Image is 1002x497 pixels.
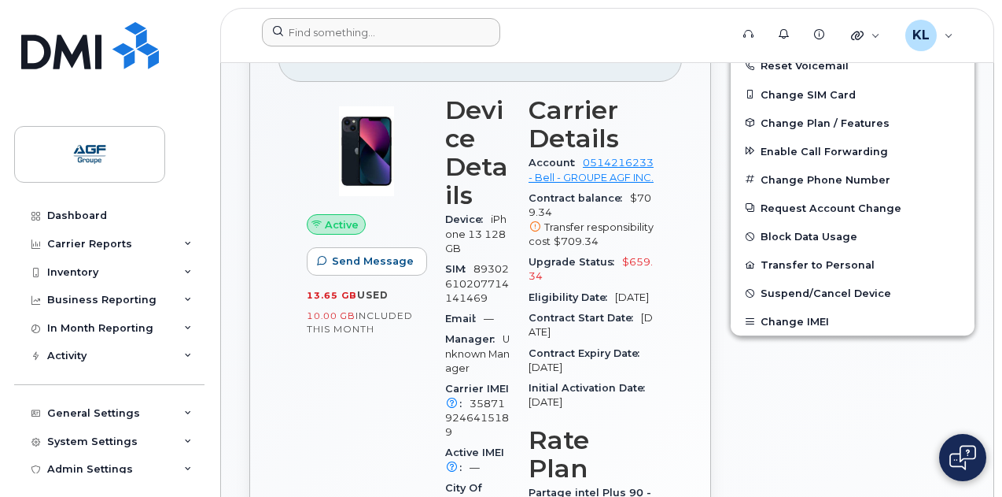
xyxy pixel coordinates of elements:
[445,213,491,225] span: Device
[307,290,357,301] span: 13.65 GB
[445,263,509,304] span: 89302610207714141469
[357,289,389,301] span: used
[307,310,355,321] span: 10.00 GB
[731,307,974,336] button: Change IMEI
[319,104,414,198] img: image20231002-3703462-1ig824h.jpeg
[949,445,976,470] img: Open chat
[445,263,473,275] span: SIM
[529,382,653,394] span: Initial Activation Date
[529,157,583,169] span: Account
[894,20,964,51] div: Karine Lavallée
[615,291,649,303] span: [DATE]
[731,109,974,137] button: Change Plan / Features
[529,96,654,153] h3: Carrier Details
[529,362,562,373] span: [DATE]
[529,256,622,268] span: Upgrade Status
[731,165,974,194] button: Change Phone Number
[731,194,974,222] button: Request Account Change
[529,426,654,483] h3: Rate Plan
[761,287,891,299] span: Suspend/Cancel Device
[445,313,484,325] span: Email
[731,250,974,279] button: Transfer to Personal
[529,396,562,408] span: [DATE]
[731,279,974,307] button: Suspend/Cancel Device
[445,333,503,345] span: Manager
[529,157,654,183] a: 0514216233 - Bell - GROUPE AGF INC.
[529,291,615,303] span: Eligibility Date
[307,247,427,276] button: Send Message
[470,462,480,473] span: —
[307,310,413,336] span: included this month
[731,51,974,80] button: Reset Voicemail
[332,254,414,269] span: Send Message
[731,137,974,165] button: Enable Call Forwarding
[445,398,509,439] span: 358719246415189
[445,96,510,210] h3: Device Details
[761,117,890,128] span: Change Plan / Features
[912,26,930,45] span: KL
[529,192,654,249] span: $709.34
[484,313,494,325] span: —
[445,213,507,254] span: iPhone 13 128GB
[262,18,500,46] input: Find something...
[731,222,974,250] button: Block Data Usage
[445,333,510,374] span: Unknown Manager
[529,192,630,204] span: Contract balance
[840,20,891,51] div: Quicklinks
[529,312,641,324] span: Contract Start Date
[445,447,504,473] span: Active IMEI
[761,145,888,157] span: Enable Call Forwarding
[731,80,974,109] button: Change SIM Card
[529,221,654,247] span: Transfer responsibility cost
[554,236,599,247] span: $709.34
[445,383,509,409] span: Carrier IMEI
[325,217,359,232] span: Active
[529,347,647,359] span: Contract Expiry Date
